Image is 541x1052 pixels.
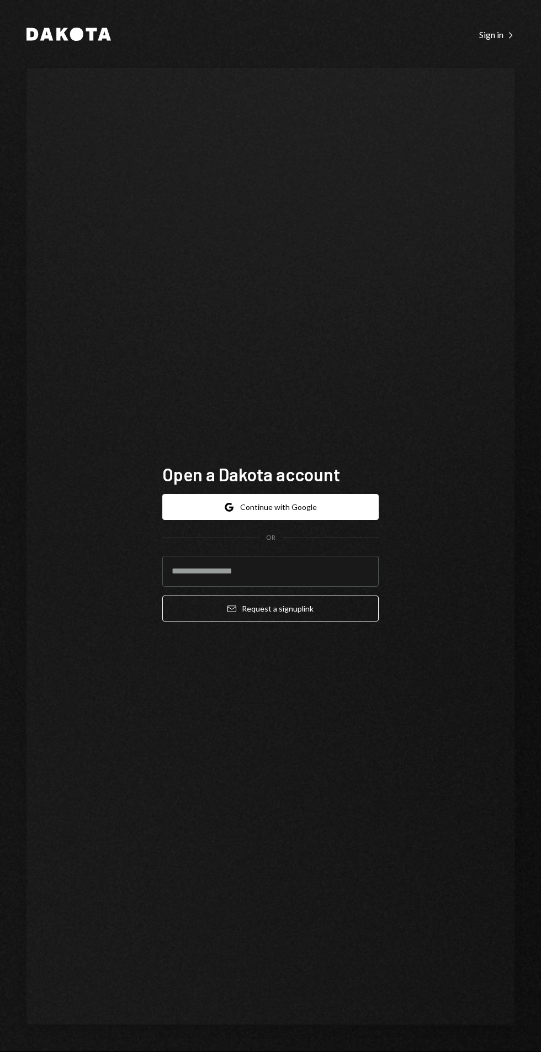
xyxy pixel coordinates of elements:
div: Sign in [479,29,515,40]
div: OR [266,533,275,543]
a: Sign in [479,28,515,40]
h1: Open a Dakota account [162,463,379,485]
button: Request a signuplink [162,596,379,621]
button: Continue with Google [162,494,379,520]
